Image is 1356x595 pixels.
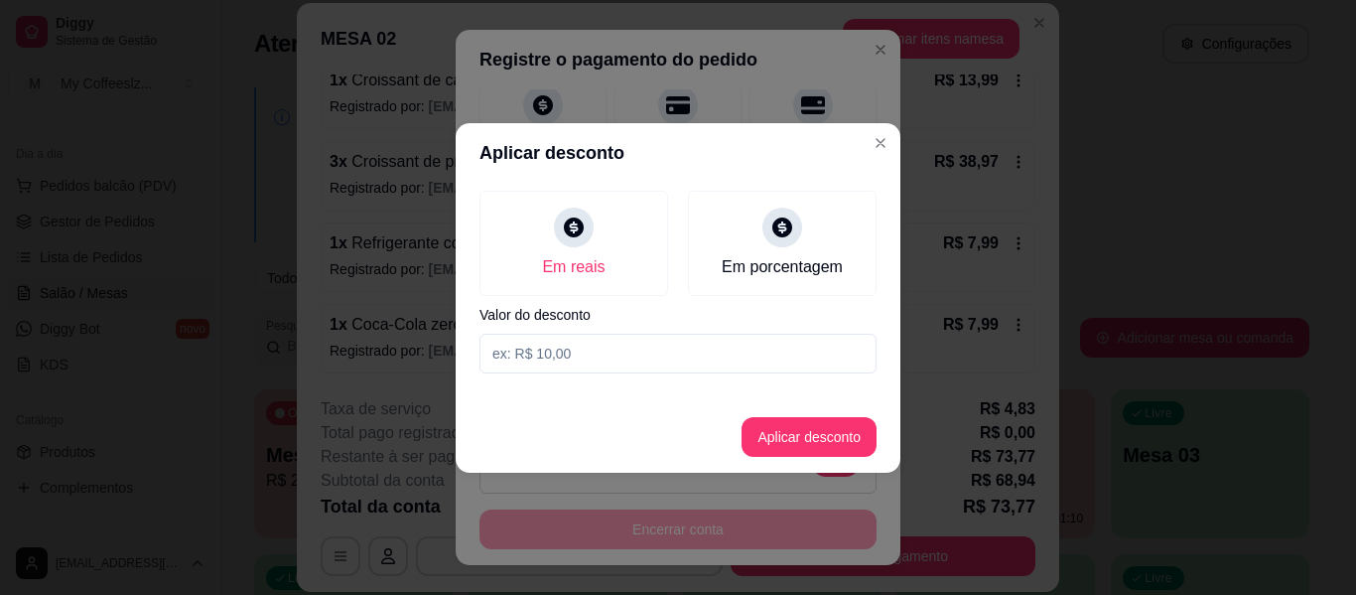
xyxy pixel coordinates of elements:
button: Aplicar desconto [742,417,877,457]
div: Em reais [542,255,605,279]
input: Valor do desconto [479,334,877,373]
header: Aplicar desconto [456,123,900,183]
label: Valor do desconto [479,308,877,322]
button: Close [865,127,896,159]
div: Em porcentagem [722,255,843,279]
